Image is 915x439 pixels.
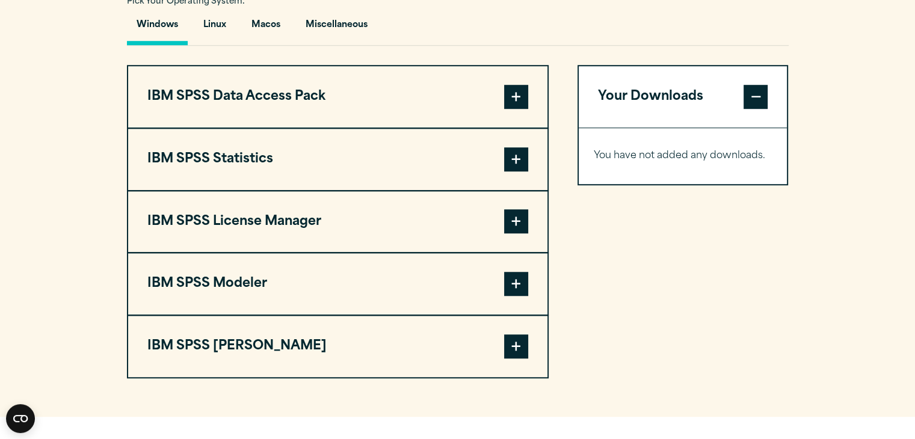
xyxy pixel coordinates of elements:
[127,11,188,45] button: Windows
[128,191,547,253] button: IBM SPSS License Manager
[6,404,35,433] button: Open CMP widget
[128,253,547,315] button: IBM SPSS Modeler
[194,11,236,45] button: Linux
[128,129,547,190] button: IBM SPSS Statistics
[594,147,772,165] p: You have not added any downloads.
[242,11,290,45] button: Macos
[128,316,547,377] button: IBM SPSS [PERSON_NAME]
[579,66,787,127] button: Your Downloads
[579,127,787,184] div: Your Downloads
[296,11,377,45] button: Miscellaneous
[128,66,547,127] button: IBM SPSS Data Access Pack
